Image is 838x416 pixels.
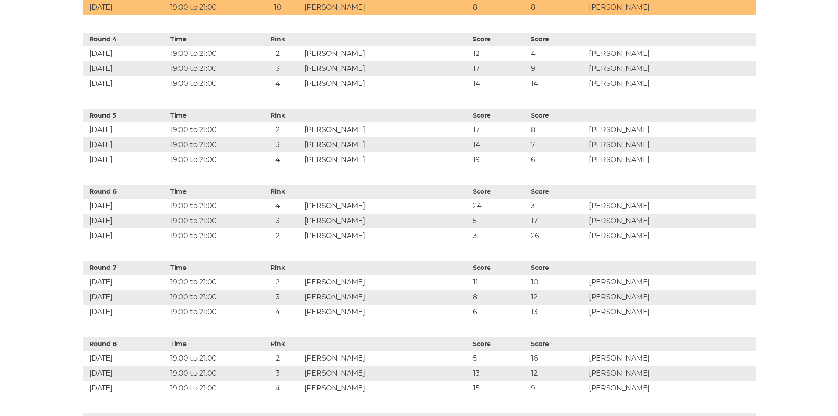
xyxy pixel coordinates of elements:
[471,152,529,167] td: 19
[529,275,587,290] td: 10
[168,366,253,381] td: 19:00 to 21:00
[168,351,253,366] td: 19:00 to 21:00
[587,214,755,228] td: [PERSON_NAME]
[168,214,253,228] td: 19:00 to 21:00
[471,275,529,290] td: 11
[83,290,168,305] td: [DATE]
[168,305,253,320] td: 19:00 to 21:00
[83,381,168,396] td: [DATE]
[529,61,587,76] td: 9
[529,152,587,167] td: 6
[83,122,168,137] td: [DATE]
[302,46,471,61] td: [PERSON_NAME]
[83,46,168,61] td: [DATE]
[471,137,529,152] td: 14
[83,185,168,199] th: Round 6
[168,76,253,91] td: 19:00 to 21:00
[587,228,755,243] td: [PERSON_NAME]
[587,351,755,366] td: [PERSON_NAME]
[529,305,587,320] td: 13
[587,76,755,91] td: [PERSON_NAME]
[471,228,529,243] td: 3
[302,137,471,152] td: [PERSON_NAME]
[471,46,529,61] td: 12
[168,337,253,351] th: Time
[529,122,587,137] td: 8
[302,61,471,76] td: [PERSON_NAME]
[471,261,529,275] th: Score
[83,366,168,381] td: [DATE]
[587,137,755,152] td: [PERSON_NAME]
[471,214,529,228] td: 5
[168,290,253,305] td: 19:00 to 21:00
[529,199,587,214] td: 3
[302,152,471,167] td: [PERSON_NAME]
[83,305,168,320] td: [DATE]
[471,290,529,305] td: 8
[587,152,755,167] td: [PERSON_NAME]
[302,381,471,396] td: [PERSON_NAME]
[587,199,755,214] td: [PERSON_NAME]
[168,46,253,61] td: 19:00 to 21:00
[471,109,529,122] th: Score
[529,290,587,305] td: 12
[168,137,253,152] td: 19:00 to 21:00
[168,199,253,214] td: 19:00 to 21:00
[302,228,471,243] td: [PERSON_NAME]
[529,46,587,61] td: 4
[253,381,302,396] td: 4
[529,76,587,91] td: 14
[253,337,302,351] th: Rink
[168,109,253,122] th: Time
[587,381,755,396] td: [PERSON_NAME]
[587,122,755,137] td: [PERSON_NAME]
[529,381,587,396] td: 9
[471,76,529,91] td: 14
[529,109,587,122] th: Score
[253,46,302,61] td: 2
[529,337,587,351] th: Score
[83,214,168,228] td: [DATE]
[471,199,529,214] td: 24
[253,199,302,214] td: 4
[253,152,302,167] td: 4
[471,122,529,137] td: 17
[587,46,755,61] td: [PERSON_NAME]
[587,275,755,290] td: [PERSON_NAME]
[471,337,529,351] th: Score
[83,137,168,152] td: [DATE]
[253,185,302,199] th: Rink
[471,61,529,76] td: 17
[253,109,302,122] th: Rink
[168,33,253,46] th: Time
[587,366,755,381] td: [PERSON_NAME]
[253,214,302,228] td: 3
[253,76,302,91] td: 4
[471,351,529,366] td: 5
[302,199,471,214] td: [PERSON_NAME]
[253,275,302,290] td: 2
[302,351,471,366] td: [PERSON_NAME]
[168,261,253,275] th: Time
[587,305,755,320] td: [PERSON_NAME]
[168,152,253,167] td: 19:00 to 21:00
[529,185,587,199] th: Score
[471,185,529,199] th: Score
[83,109,168,122] th: Round 5
[529,351,587,366] td: 16
[83,199,168,214] td: [DATE]
[529,366,587,381] td: 12
[83,61,168,76] td: [DATE]
[168,275,253,290] td: 19:00 to 21:00
[168,381,253,396] td: 19:00 to 21:00
[83,76,168,91] td: [DATE]
[168,228,253,243] td: 19:00 to 21:00
[253,351,302,366] td: 2
[529,228,587,243] td: 26
[302,76,471,91] td: [PERSON_NAME]
[302,366,471,381] td: [PERSON_NAME]
[587,61,755,76] td: [PERSON_NAME]
[302,122,471,137] td: [PERSON_NAME]
[471,305,529,320] td: 6
[83,337,168,351] th: Round 8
